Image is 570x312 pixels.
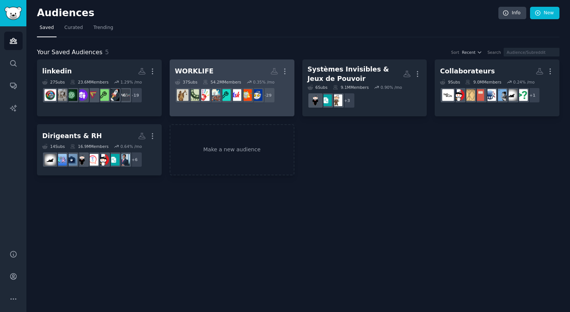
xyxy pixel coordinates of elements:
[320,94,332,106] img: jobs
[440,79,460,85] div: 9 Sub s
[516,89,528,101] img: cscareerquestions
[442,89,454,101] img: Hellowork_actu
[127,152,142,167] div: + 6
[62,22,86,37] a: Curated
[203,79,241,85] div: 54.2M Members
[462,50,475,55] span: Recent
[495,89,507,101] img: NotMyJob
[118,89,130,101] img: AIContentAutomators
[170,59,294,116] a: WORKLIFE37Subs54.2MMembers0.35% /mo+29europeactualiteAskFrancemanagersopinionnonpopulaireParentin...
[333,85,369,90] div: 9.1M Members
[253,79,274,85] div: 0.35 % /mo
[55,154,67,166] img: AskHR
[37,59,162,116] a: linkedin27Subs23.6MMembers1.29% /mo+19AIContentAutomatorsgrowth_marketinggrowthgrowthmarketingsta...
[40,24,54,31] span: Saved
[513,79,535,85] div: 0.24 % /mo
[498,7,526,20] a: Info
[170,124,294,176] a: Make a new audience
[42,67,72,76] div: linkedin
[463,89,475,101] img: AntiTaff
[506,89,517,101] img: antiwork
[87,89,98,101] img: growthmarketing
[55,89,67,101] img: ChatGPTCoding
[97,89,109,101] img: growth
[462,50,482,55] button: Recent
[381,85,402,90] div: 0.90 % /mo
[44,89,56,101] img: ChatGPT_Gemini
[198,89,210,101] img: ParentingFR
[66,89,77,101] img: ChatGPTJailbreak
[308,85,328,90] div: 6 Sub s
[474,89,486,101] img: droitdutravail
[339,93,355,108] div: + 3
[504,48,559,56] input: Audience/Subreddit
[91,22,116,37] a: Trending
[42,79,65,85] div: 27 Sub s
[451,50,460,55] div: Sort
[37,48,103,57] span: Your Saved Audiences
[76,154,88,166] img: careerguidance
[484,89,496,101] img: emploi
[240,89,252,101] img: actualite
[108,154,120,166] img: jobs
[93,24,113,31] span: Trending
[44,154,56,166] img: antiwork
[64,24,83,31] span: Curated
[302,59,427,116] a: Systèmes Invisibles & Jeux de Pouvoir6Subs9.1MMembers0.90% /mo+3humanresourcesjobscareerguidance
[87,154,98,166] img: WorkAdvice
[331,94,342,106] img: humanresources
[251,89,262,101] img: europe
[187,89,199,101] img: AntiTravail
[259,87,275,103] div: + 29
[105,49,109,56] span: 5
[42,131,102,141] div: Dirigeants & RH
[524,87,540,103] div: + 1
[108,89,120,101] img: growth_marketing
[440,67,495,76] div: Collaborateurs
[465,79,501,85] div: 9.0M Members
[308,65,403,83] div: Systèmes Invisibles & Jeux de Pouvoir
[530,7,559,20] a: New
[5,7,22,20] img: GummySearch logo
[66,154,77,166] img: work
[37,7,498,19] h2: Audiences
[453,89,464,101] img: france
[487,50,501,55] div: Search
[177,89,188,101] img: conseiljuridique
[175,67,214,76] div: WORKLIFE
[37,124,162,176] a: Dirigeants & RH14Subs16.9MMembers0.64% /mo+6LinkedInLunaticsjobsfranceWorkAdvicecareerguidancewor...
[97,154,109,166] img: france
[120,144,142,149] div: 0.64 % /mo
[219,89,231,101] img: managers
[208,89,220,101] img: opinionnonpopulaire
[120,79,142,85] div: 1.29 % /mo
[70,79,109,85] div: 23.6M Members
[76,89,88,101] img: stackfounders
[310,94,321,106] img: careerguidance
[230,89,241,101] img: AskFrance
[42,144,65,149] div: 14 Sub s
[70,144,109,149] div: 16.9M Members
[118,154,130,166] img: LinkedInLunatics
[37,22,57,37] a: Saved
[127,87,142,103] div: + 19
[175,79,198,85] div: 37 Sub s
[435,59,559,116] a: Collaborateurs9Subs9.0MMembers0.24% /mo+1cscareerquestionsantiworkNotMyJobemploidroitdutravailAnt...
